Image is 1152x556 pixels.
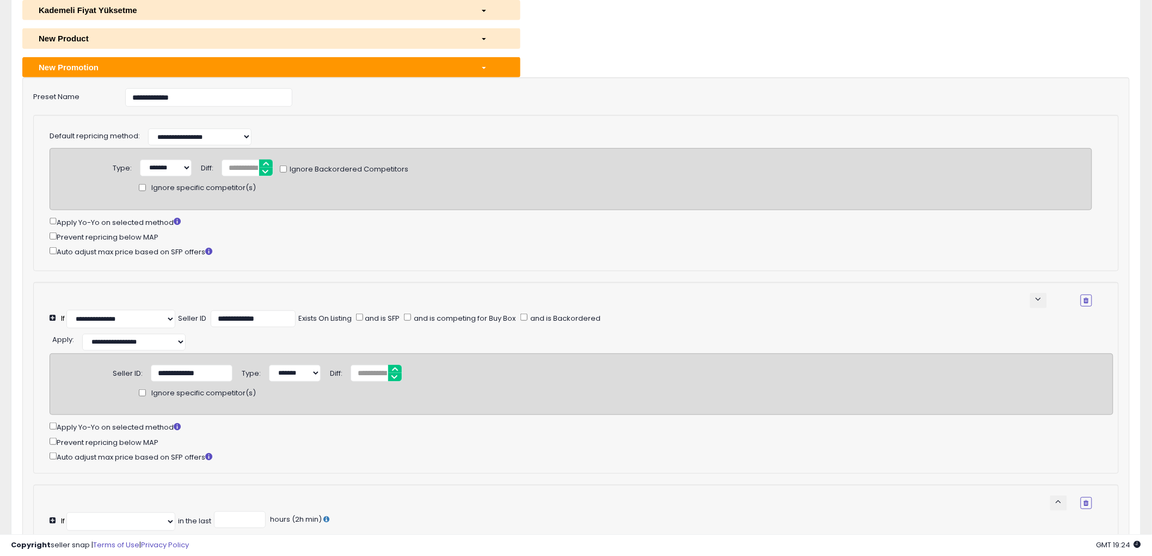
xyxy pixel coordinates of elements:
[242,365,261,379] div: Type:
[1096,540,1141,550] span: 2025-10-8 19:24 GMT
[1030,293,1047,308] button: keyboard_arrow_down
[268,514,322,524] span: hours (2h min)
[201,160,213,174] div: Diff:
[52,334,72,345] span: Apply
[178,314,206,324] div: Seller ID
[30,33,473,44] div: New Product
[30,4,473,16] div: Kademeli Fiyat Yüksetme
[50,420,1113,432] div: Apply Yo-Yo on selected method
[1084,297,1089,304] i: Remove Condition
[287,164,408,175] span: Ignore Backordered Competitors
[50,230,1092,242] div: Prevent repricing below MAP
[1033,294,1044,304] span: keyboard_arrow_down
[363,313,400,323] span: and is SFP
[52,331,74,345] div: :
[11,540,189,551] div: seller snap | |
[330,365,342,379] div: Diff:
[52,534,74,548] div: :
[25,88,117,102] label: Preset Name
[50,131,140,142] label: Default repricing method:
[30,62,473,73] div: New Promotion
[141,540,189,550] a: Privacy Policy
[50,216,1092,228] div: Apply Yo-Yo on selected method
[178,516,211,527] div: in the last
[50,450,1113,462] div: Auto adjust max price based on SFP offers
[298,314,352,324] div: Exists On Listing
[50,436,1113,448] div: Prevent repricing below MAP
[22,57,520,77] button: New Promotion
[113,160,132,174] div: Type:
[1084,500,1089,506] i: Remove Condition
[22,28,520,48] button: New Product
[1050,496,1067,511] button: keyboard_arrow_up
[413,313,516,323] span: and is competing for Buy Box
[11,540,51,550] strong: Copyright
[151,183,256,193] span: Ignore specific competitor(s)
[529,313,601,323] span: and is Backordered
[151,388,256,399] span: Ignore specific competitor(s)
[1053,497,1064,507] span: keyboard_arrow_up
[50,245,1092,257] div: Auto adjust max price based on SFP offers
[113,365,143,379] div: Seller ID:
[93,540,139,550] a: Terms of Use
